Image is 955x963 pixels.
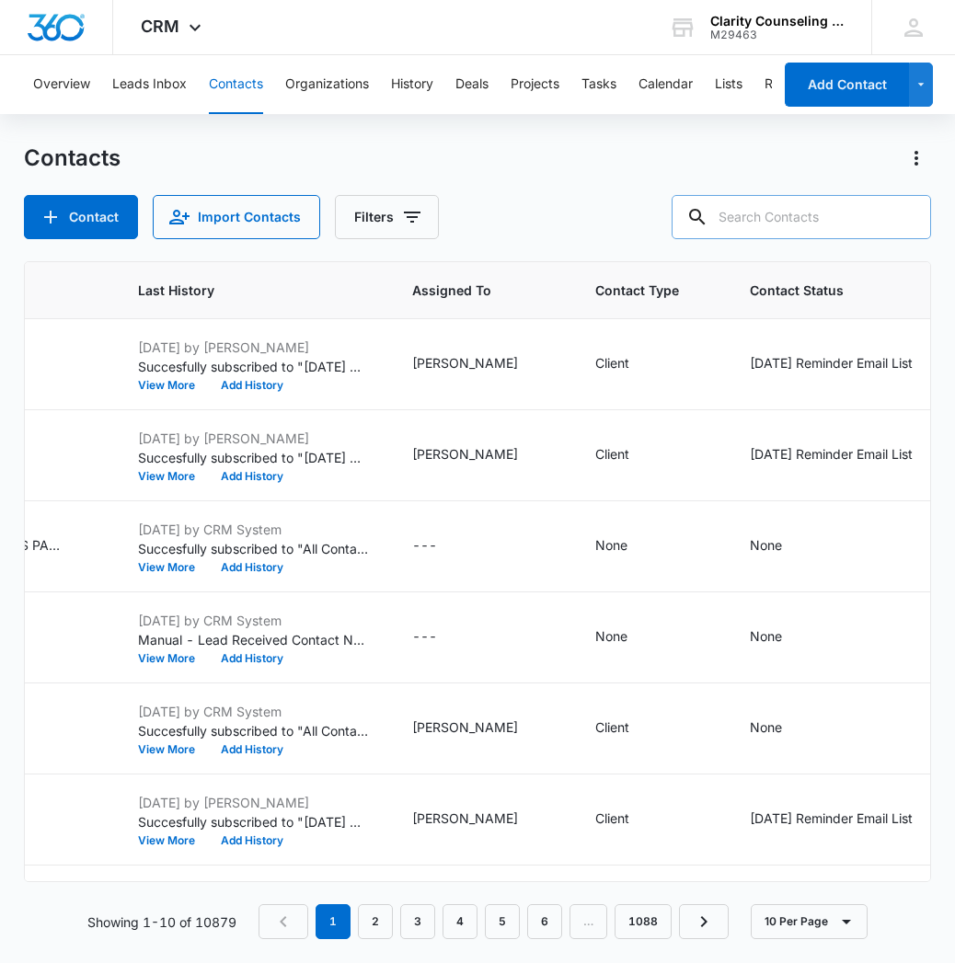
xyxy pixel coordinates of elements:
button: View More [138,380,208,391]
div: Contact Type - Client - Select to Edit Field [595,808,662,831]
button: Projects [511,55,559,114]
button: Calendar [639,55,693,114]
nav: Pagination [259,904,729,939]
div: Client [595,444,629,464]
button: 10 Per Page [751,904,868,939]
p: Succesfully subscribed to "All Contacts". [138,721,368,740]
button: Lists [715,55,742,114]
button: Add History [208,744,296,755]
p: Succesfully subscribed to "[DATE] Reminder". [138,357,368,376]
div: None [750,535,782,555]
div: None [595,535,627,555]
span: Assigned To [412,281,524,300]
button: Add History [208,835,296,846]
button: Actions [902,143,931,173]
div: None [750,626,782,646]
button: Add Contact [785,63,909,107]
button: Import Contacts [153,195,320,239]
a: Page 4 [443,904,477,939]
em: 1 [316,904,351,939]
div: [PERSON_NAME] [412,353,518,373]
button: Add History [208,380,296,391]
button: View More [138,835,208,846]
button: Add Contact [24,195,138,239]
div: Contact Status - None - Select to Edit Field [750,535,815,557]
button: View More [138,562,208,573]
p: [DATE] by CRM System [138,702,368,721]
button: Add History [208,562,296,573]
div: [DATE] Reminder Email List [750,444,913,464]
div: --- [412,535,437,557]
div: Client [595,808,629,828]
button: Deals [455,55,489,114]
div: Assigned To - - Select to Edit Field [412,626,470,648]
div: Assigned To - Alyssa Martin - Select to Edit Field [412,808,551,831]
div: [DATE] Reminder Email List [750,353,913,373]
div: [PERSON_NAME] [412,444,518,464]
button: Add History [208,471,296,482]
a: Page 5 [485,904,520,939]
button: Add History [208,653,296,664]
button: Leads Inbox [112,55,187,114]
p: [DATE] by [PERSON_NAME] [138,429,368,448]
div: Contact Status - Saturday Reminder Email List - Select to Edit Field [750,353,946,375]
button: Tasks [581,55,616,114]
div: Assigned To - Alyssa Martin - Select to Edit Field [412,444,551,466]
button: History [391,55,433,114]
p: Succesfully subscribed to "All Contacts". [138,539,368,558]
button: View More [138,653,208,664]
a: Page 3 [400,904,435,939]
div: [PERSON_NAME] [412,717,518,737]
h1: Contacts [24,144,121,172]
div: account name [710,14,845,29]
div: Client [595,353,629,373]
div: Contact Type - Client - Select to Edit Field [595,353,662,375]
div: Assigned To - Alyssa Martin - Select to Edit Field [412,353,551,375]
p: [DATE] by CRM System [138,611,368,630]
p: Succesfully subscribed to "[DATE] Reminder". [138,812,368,831]
button: Reports [765,55,811,114]
div: Client [595,717,629,737]
p: Showing 1-10 of 10879 [87,912,236,932]
p: [DATE] by CRM System [138,520,368,539]
div: None [750,717,782,737]
div: [PERSON_NAME] [412,808,518,828]
button: Filters [335,195,439,239]
button: Contacts [209,55,263,114]
p: [DATE] by [PERSON_NAME] [138,338,368,357]
button: View More [138,471,208,482]
span: Contact Type [595,281,679,300]
div: None [595,626,627,646]
div: --- [412,626,437,648]
p: Manual - Lead Received Contact Name: Ipffkefl Email: [EMAIL_ADDRESS][DOMAIN_NAME] Lead Source: Ne... [138,630,368,649]
span: Contact Status [750,281,919,300]
div: [DATE] Reminder Email List [750,808,913,828]
p: [DATE] by [PERSON_NAME] [138,793,368,812]
div: Assigned To - - Select to Edit Field [412,535,470,557]
button: Overview [33,55,90,114]
a: Page 6 [527,904,562,939]
span: Last History [138,281,341,300]
div: Contact Type - None - Select to Edit Field [595,626,661,648]
div: Contact Status - Saturday Reminder Email List - Select to Edit Field [750,444,946,466]
span: CRM [141,17,179,36]
a: Page 2 [358,904,393,939]
div: Contact Status - None - Select to Edit Field [750,626,815,648]
div: account id [710,29,845,41]
input: Search Contacts [672,195,931,239]
div: Contact Type - Client - Select to Edit Field [595,444,662,466]
div: Assigned To - Alyssa Martin - Select to Edit Field [412,717,551,739]
a: Page 1088 [615,904,672,939]
button: View More [138,744,208,755]
div: Contact Type - None - Select to Edit Field [595,535,661,557]
button: Organizations [285,55,369,114]
div: Contact Type - Client - Select to Edit Field [595,717,662,739]
div: Contact Status - None - Select to Edit Field [750,717,815,739]
div: Contact Status - Saturday Reminder Email List - Select to Edit Field [750,808,946,831]
a: Next Page [679,904,729,939]
p: Succesfully subscribed to "[DATE] Reminder". [138,448,368,467]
